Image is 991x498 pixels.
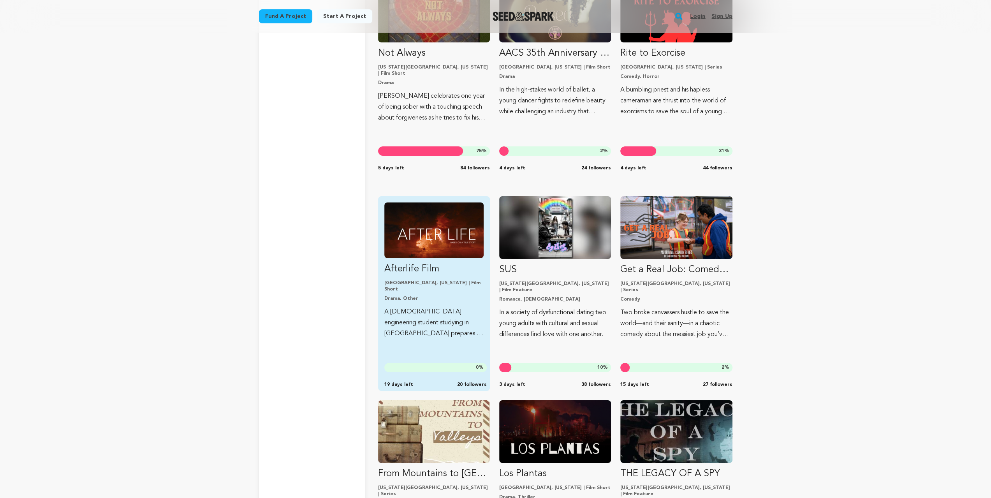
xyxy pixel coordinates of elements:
[620,84,732,117] p: A bumbling priest and his hapless cameraman are thrust into the world of exorcisms to save the so...
[476,364,484,371] span: %
[620,196,732,340] a: Fund Get a Real Job: Comedy Series
[600,149,603,153] span: 2
[719,149,724,153] span: 31
[259,9,312,23] a: Fund a project
[499,281,611,293] p: [US_STATE][GEOGRAPHIC_DATA], [US_STATE] | Film Feature
[620,281,732,293] p: [US_STATE][GEOGRAPHIC_DATA], [US_STATE] | Series
[620,165,646,171] span: 4 days left
[600,148,608,154] span: %
[378,165,404,171] span: 5 days left
[499,74,611,80] p: Drama
[460,165,490,171] span: 84 followers
[499,84,611,117] p: In the high-stakes world of ballet, a young dancer fights to redefine beauty while challenging an...
[620,47,732,60] p: Rite to Exorcise
[378,468,490,480] p: From Mountains to [GEOGRAPHIC_DATA]
[378,80,490,86] p: Drama
[384,263,484,275] p: Afterlife Film
[620,64,732,70] p: [GEOGRAPHIC_DATA], [US_STATE] | Series
[476,365,479,370] span: 0
[384,306,484,339] p: A [DEMOGRAPHIC_DATA] engineering student studying in [GEOGRAPHIC_DATA] prepares to commit a suici...
[476,148,487,154] span: %
[493,12,554,21] a: Seed&Spark Homepage
[703,382,732,388] span: 27 followers
[457,382,487,388] span: 20 followers
[499,64,611,70] p: [GEOGRAPHIC_DATA], [US_STATE] | Film Short
[620,468,732,480] p: THE LEGACY OF A SPY
[499,165,525,171] span: 4 days left
[620,307,732,340] p: Two broke canvassers hustle to save the world—and their sanity—in a chaotic comedy about the mess...
[499,485,611,491] p: [GEOGRAPHIC_DATA], [US_STATE] | Film Short
[378,47,490,60] p: Not Always
[378,64,490,77] p: [US_STATE][GEOGRAPHIC_DATA], [US_STATE] | Film Short
[317,9,372,23] a: Start a project
[620,74,732,80] p: Comedy, Horror
[722,364,729,371] span: %
[499,47,611,60] p: AACS 35th Anniversary Celebration Short Film
[384,296,484,302] p: Drama, Other
[493,12,554,21] img: Seed&Spark Logo Dark Mode
[722,365,724,370] span: 2
[620,264,732,276] p: Get a Real Job: Comedy Series
[620,485,732,497] p: [US_STATE][GEOGRAPHIC_DATA], [US_STATE] | Film Feature
[620,296,732,303] p: Comedy
[378,91,490,123] p: [PERSON_NAME] celebrates one year of being sober with a touching speech about forgiveness as he t...
[499,196,611,340] a: Fund SUS
[581,382,611,388] span: 38 followers
[597,364,608,371] span: %
[476,149,482,153] span: 75
[384,280,484,292] p: [GEOGRAPHIC_DATA], [US_STATE] | Film Short
[711,10,732,23] a: Sign up
[499,307,611,340] p: In a society of dysfunctional dating two young adults with cultural and sexual differences find l...
[620,382,649,388] span: 15 days left
[378,485,490,497] p: [US_STATE][GEOGRAPHIC_DATA], [US_STATE] | Series
[597,365,603,370] span: 10
[499,264,611,276] p: SUS
[690,10,705,23] a: Login
[581,165,611,171] span: 24 followers
[499,382,525,388] span: 3 days left
[719,148,729,154] span: %
[703,165,732,171] span: 44 followers
[384,202,484,339] a: Fund Afterlife Film
[384,382,413,388] span: 19 days left
[499,468,611,480] p: Los Plantas
[499,296,611,303] p: Romance, [DEMOGRAPHIC_DATA]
